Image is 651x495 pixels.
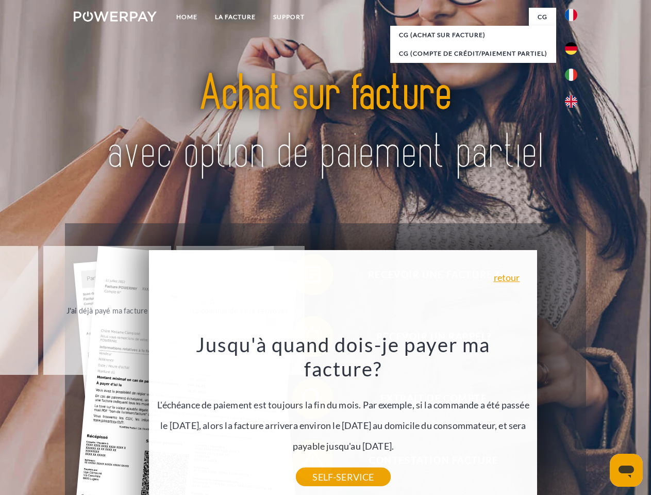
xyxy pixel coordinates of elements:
[206,8,264,26] a: LA FACTURE
[49,303,165,317] div: J'ai déjà payé ma facture
[529,8,556,26] a: CG
[155,332,531,382] h3: Jusqu'à quand dois-je payer ma facture?
[155,332,531,477] div: L'échéance de paiement est toujours la fin du mois. Par exemple, si la commande a été passée le [...
[168,8,206,26] a: Home
[390,44,556,63] a: CG (Compte de crédit/paiement partiel)
[264,8,313,26] a: Support
[98,49,553,197] img: title-powerpay_fr.svg
[494,273,520,282] a: retour
[565,42,577,55] img: de
[565,95,577,108] img: en
[565,69,577,81] img: it
[610,454,643,487] iframe: Bouton de lancement de la fenêtre de messagerie
[390,26,556,44] a: CG (achat sur facture)
[296,468,390,486] a: SELF-SERVICE
[74,11,157,22] img: logo-powerpay-white.svg
[565,9,577,21] img: fr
